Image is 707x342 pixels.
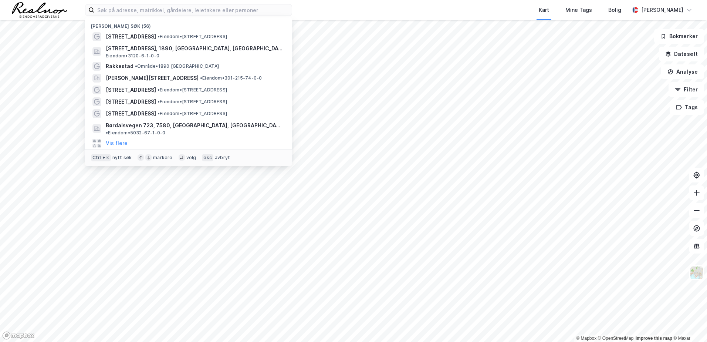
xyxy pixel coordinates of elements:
span: [STREET_ADDRESS], 1890, [GEOGRAPHIC_DATA], [GEOGRAPHIC_DATA] [106,44,283,53]
div: Kontrollprogram for chat [670,306,707,342]
div: [PERSON_NAME] søk (56) [85,17,292,31]
span: • [158,111,160,116]
div: Mine Tags [565,6,592,14]
span: Rakkestad [106,62,133,71]
span: Eiendom • [STREET_ADDRESS] [158,34,227,40]
div: Ctrl + k [91,154,111,161]
div: velg [186,155,196,161]
span: [STREET_ADDRESS] [106,97,156,106]
a: Improve this map [636,336,672,341]
img: realnor-logo.934646d98de889bb5806.png [12,2,67,18]
a: OpenStreetMap [598,336,634,341]
span: • [158,99,160,104]
span: [PERSON_NAME][STREET_ADDRESS] [106,74,199,83]
div: nytt søk [112,155,132,161]
div: [PERSON_NAME] [641,6,683,14]
button: Bokmerker [654,29,704,44]
a: Mapbox homepage [2,331,35,340]
span: Eiendom • [STREET_ADDRESS] [158,111,227,117]
button: Tags [670,100,704,115]
div: Bolig [608,6,621,14]
button: Analyse [661,64,704,79]
span: Eiendom • 5032-67-1-0-0 [106,130,165,136]
span: • [158,87,160,93]
span: • [135,63,137,69]
a: Mapbox [576,336,596,341]
span: • [158,34,160,39]
span: [STREET_ADDRESS] [106,85,156,94]
span: Børdalsvegen 723, 7580, [GEOGRAPHIC_DATA], [GEOGRAPHIC_DATA] [106,121,283,130]
input: Søk på adresse, matrikkel, gårdeiere, leietakere eller personer [94,4,292,16]
iframe: Chat Widget [670,306,707,342]
div: avbryt [215,155,230,161]
span: [STREET_ADDRESS] [106,32,156,41]
span: Eiendom • 3120-6-1-0-0 [106,53,159,59]
span: Eiendom • [STREET_ADDRESS] [158,99,227,105]
button: Datasett [659,47,704,61]
div: esc [202,154,213,161]
span: • [200,75,202,81]
img: Z [690,266,704,280]
button: Vis flere [106,139,128,148]
span: Område • 1890 [GEOGRAPHIC_DATA] [135,63,219,69]
div: markere [153,155,172,161]
span: [STREET_ADDRESS] [106,109,156,118]
button: Filter [669,82,704,97]
span: Eiendom • 301-215-74-0-0 [200,75,262,81]
div: Kart [539,6,549,14]
span: Eiendom • [STREET_ADDRESS] [158,87,227,93]
span: • [106,130,108,135]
